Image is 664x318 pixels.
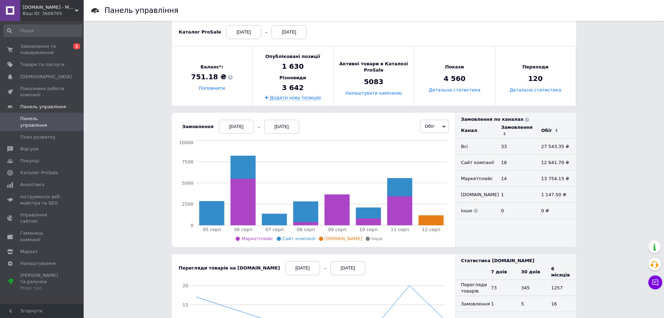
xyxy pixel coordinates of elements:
[190,223,193,228] tspan: 0
[445,64,464,70] span: Покази
[199,86,225,91] a: Поповнити
[496,155,536,171] td: 18
[20,182,44,188] span: Аналітика
[191,72,232,82] span: 751.18 ₴
[241,236,273,241] span: Маркетплейс
[285,261,320,275] div: [DATE]
[546,264,576,280] th: 6 місяців
[536,171,576,187] td: 13 754.15 ₴
[522,64,549,70] span: Переходи
[334,61,414,73] span: Активні товари в Каталозі ProSale
[541,127,552,134] div: Обіг
[444,74,466,84] span: 4 560
[20,285,64,291] div: Prom топ
[270,95,321,100] a: Додати нову позицію
[496,139,536,155] td: 33
[226,25,261,39] div: [DATE]
[20,104,66,110] span: Панель управління
[486,296,516,312] td: 1
[20,86,64,98] span: Показники роботи компанії
[3,24,82,37] input: Пошук
[359,227,378,232] tspan: 10 серп
[182,302,188,308] tspan: 15
[20,116,64,128] span: Панель управління
[20,249,38,255] span: Маркет
[272,25,306,39] div: [DATE]
[20,272,64,291] span: [PERSON_NAME] та рахунки
[182,124,214,130] div: Замовлення
[456,123,496,139] td: Канал
[536,187,576,203] td: 1 147.50 ₴
[325,236,362,241] span: [DOMAIN_NAME]
[648,275,662,289] button: Чат з покупцем
[179,140,193,145] tspan: 10000
[536,155,576,171] td: 12 641.70 ₴
[105,6,178,15] h1: Панель управління
[282,61,304,71] span: 1 630
[282,236,315,241] span: Сайт компанії
[20,230,64,243] span: Гаманець компанії
[486,264,516,280] th: 7 днів
[330,261,365,275] div: [DATE]
[234,227,252,232] tspan: 06 серп
[461,116,576,123] div: Замовлення по каналах
[429,88,480,93] a: Детальна статистика
[265,227,284,232] tspan: 07 серп
[23,10,84,17] div: Ваш ID: 3608765
[20,158,39,164] span: Покупці
[536,139,576,155] td: 27 543.35 ₴
[456,187,496,203] td: [DOMAIN_NAME]
[20,74,72,80] span: [DEMOGRAPHIC_DATA]
[20,43,64,56] span: Замовлення та повідомлення
[501,124,533,131] div: Замовлення
[219,120,254,134] div: [DATE]
[265,53,320,60] span: Опубліковані позиції
[182,180,193,186] tspan: 5000
[486,280,516,296] td: 73
[23,4,75,10] span: i.n.k.store - Магазин свічок і декору для дому
[528,74,543,84] span: 120
[282,83,304,93] span: 3 642
[20,134,55,140] span: План розвитку
[345,91,402,96] a: Налаштувати кампанію
[456,155,496,171] td: Сайт компанії
[73,43,80,49] span: 1
[496,203,536,219] td: 0
[510,88,561,93] a: Детальна статистика
[328,227,346,232] tspan: 09 серп
[203,227,221,232] tspan: 05 серп
[456,296,486,312] td: Замовлення
[456,139,496,155] td: Всi
[182,159,193,164] tspan: 7500
[496,171,536,187] td: 14
[20,61,64,68] span: Товари та послуги
[422,227,440,232] tspan: 12 серп
[280,75,306,81] span: Різновиди
[20,170,58,176] span: Каталог ProSale
[20,194,64,206] span: Інструменти веб-майстра та SEO
[496,187,536,203] td: 1
[182,283,188,288] tspan: 20
[546,280,576,296] td: 1257
[20,212,64,224] span: Управління сайтом
[516,296,546,312] td: 5
[425,124,435,129] span: Обіг
[191,64,232,70] span: Баланс*:
[456,203,496,219] td: Інше
[364,77,383,87] span: 5083
[456,280,486,296] td: Перегляди товарів
[264,120,299,134] div: [DATE]
[179,265,280,271] div: Перегляди товарів на [DOMAIN_NAME]
[546,296,576,312] td: 16
[371,236,382,241] span: Інше
[536,203,576,219] td: 0 ₴
[182,201,193,207] tspan: 2500
[297,227,315,232] tspan: 08 серп
[516,264,546,280] th: 30 днів
[390,227,409,232] tspan: 11 серп
[20,260,56,267] span: Налаштування
[456,171,496,187] td: Маркетплейс
[461,258,576,264] div: Статистика [DOMAIN_NAME]
[20,146,38,152] span: Відгуки
[516,280,546,296] td: 345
